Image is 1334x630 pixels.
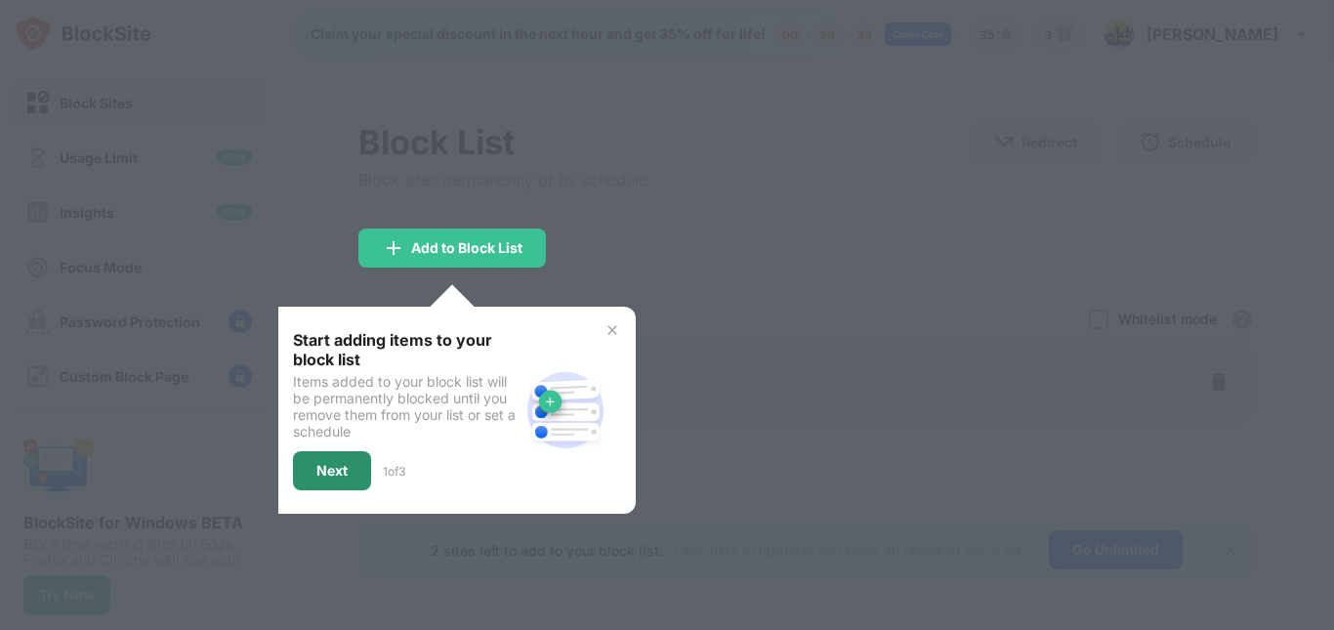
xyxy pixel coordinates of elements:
div: Add to Block List [411,240,522,256]
img: x-button.svg [604,322,620,338]
img: block-site.svg [519,363,612,457]
div: Next [316,463,348,479]
div: Items added to your block list will be permanently blocked until you remove them from your list o... [293,373,519,440]
div: 1 of 3 [383,464,405,479]
div: Start adding items to your block list [293,330,519,369]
